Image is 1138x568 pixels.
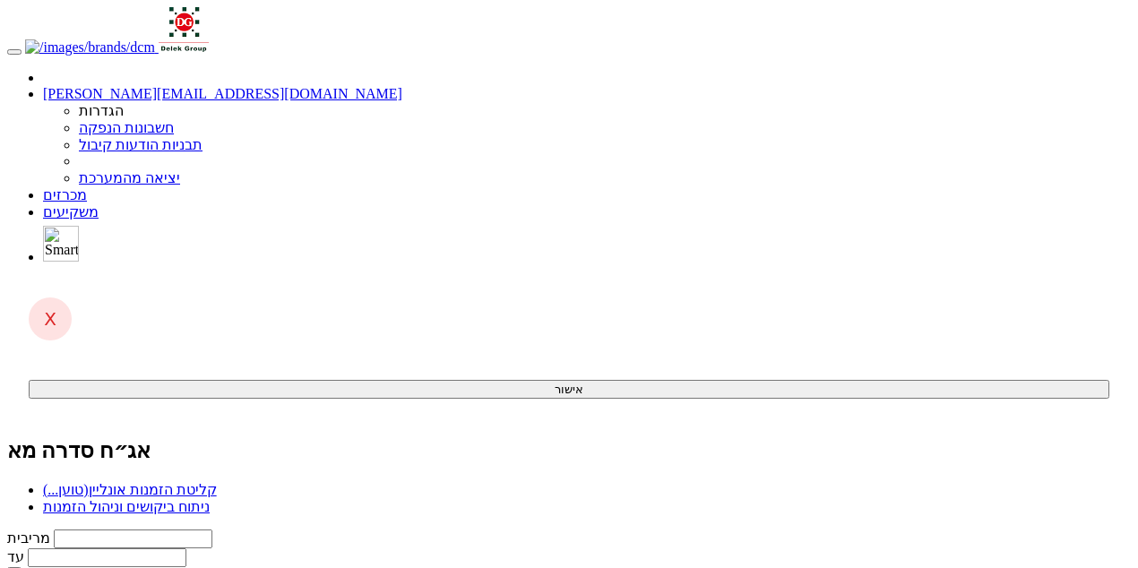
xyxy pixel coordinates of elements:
a: קליטת הזמנות אונליין(טוען...) [43,482,217,497]
label: מריבית [7,530,50,546]
span: X [44,308,56,330]
a: משקיעים [43,204,99,219]
button: אישור [29,380,1109,399]
a: חשבונות הנפקה [79,120,174,135]
img: /images/brands/dcm [25,39,155,56]
a: תבניות הודעות קיבול [79,137,203,152]
span: (טוען...) [43,482,89,497]
a: יציאה מהמערכת [79,170,180,185]
label: עד [7,549,24,564]
li: הגדרות [79,102,1131,119]
img: Auction Logo [159,7,209,52]
a: מכרזים [43,187,87,202]
div: קבוצת דלק בעמ - אג״ח (סדרה מא) - הנפקה לציבור [7,438,1131,463]
a: ניתוח ביקושים וניהול הזמנות [43,499,210,514]
img: SmartBull Logo [43,226,79,262]
a: [PERSON_NAME][EMAIL_ADDRESS][DOMAIN_NAME] [43,86,402,101]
